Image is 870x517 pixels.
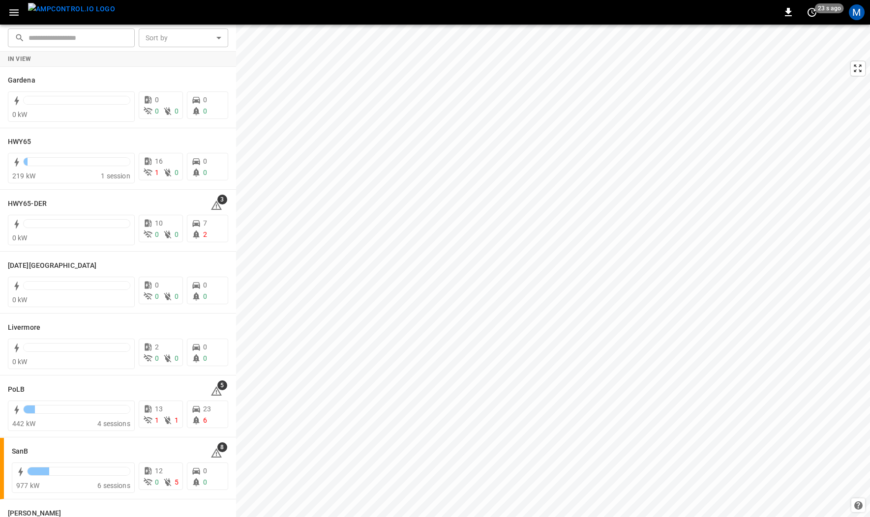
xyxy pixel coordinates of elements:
[236,25,870,517] canvas: Map
[12,296,28,304] span: 0 kW
[203,157,207,165] span: 0
[155,292,159,300] span: 0
[203,107,207,115] span: 0
[8,260,96,271] h6: Karma Center
[175,478,179,486] span: 5
[203,96,207,104] span: 0
[155,169,159,176] span: 1
[155,354,159,362] span: 0
[175,354,179,362] span: 0
[203,416,207,424] span: 6
[217,442,227,452] span: 8
[155,405,163,413] span: 13
[804,4,820,20] button: set refresh interval
[8,384,25,395] h6: PoLB
[12,358,28,366] span: 0 kW
[155,478,159,486] span: 0
[175,292,179,300] span: 0
[203,292,207,300] span: 0
[8,199,47,209] h6: HWY65-DER
[203,405,211,413] span: 23
[12,172,35,180] span: 219 kW
[217,195,227,204] span: 3
[155,157,163,165] span: 16
[203,219,207,227] span: 7
[28,3,115,15] img: ampcontrol.io logo
[155,219,163,227] span: 10
[203,467,207,475] span: 0
[203,169,207,176] span: 0
[8,56,31,62] strong: In View
[203,230,207,238] span: 2
[12,234,28,242] span: 0 kW
[155,96,159,104] span: 0
[217,380,227,390] span: 5
[175,416,179,424] span: 1
[175,230,179,238] span: 0
[155,467,163,475] span: 12
[155,416,159,424] span: 1
[8,137,31,147] h6: HWY65
[155,230,159,238] span: 0
[203,354,207,362] span: 0
[97,482,130,489] span: 6 sessions
[12,420,35,428] span: 442 kW
[203,478,207,486] span: 0
[155,343,159,351] span: 2
[12,446,28,457] h6: SanB
[97,420,130,428] span: 4 sessions
[849,4,865,20] div: profile-icon
[175,169,179,176] span: 0
[8,322,40,333] h6: Livermore
[203,343,207,351] span: 0
[16,482,39,489] span: 977 kW
[155,281,159,289] span: 0
[815,3,844,13] span: 23 s ago
[101,172,130,180] span: 1 session
[12,111,28,118] span: 0 kW
[175,107,179,115] span: 0
[155,107,159,115] span: 0
[8,75,35,86] h6: Gardena
[203,281,207,289] span: 0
